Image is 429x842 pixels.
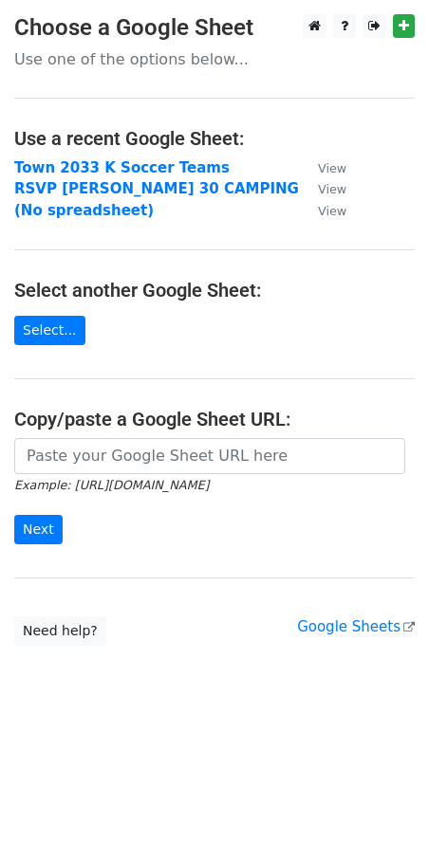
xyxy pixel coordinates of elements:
[297,618,415,635] a: Google Sheets
[299,202,346,219] a: View
[14,49,415,69] p: Use one of the options below...
[14,316,85,345] a: Select...
[14,127,415,150] h4: Use a recent Google Sheet:
[14,279,415,302] h4: Select another Google Sheet:
[318,182,346,196] small: View
[318,204,346,218] small: View
[14,202,154,219] a: (No spreadsheet)
[14,438,405,474] input: Paste your Google Sheet URL here
[299,159,346,176] a: View
[14,408,415,430] h4: Copy/paste a Google Sheet URL:
[14,478,209,492] small: Example: [URL][DOMAIN_NAME]
[299,180,346,197] a: View
[14,616,106,646] a: Need help?
[14,159,230,176] a: Town 2033 K Soccer Teams
[318,161,346,175] small: View
[14,14,415,42] h3: Choose a Google Sheet
[14,515,63,544] input: Next
[14,180,299,197] a: RSVP [PERSON_NAME] 30 CAMPING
